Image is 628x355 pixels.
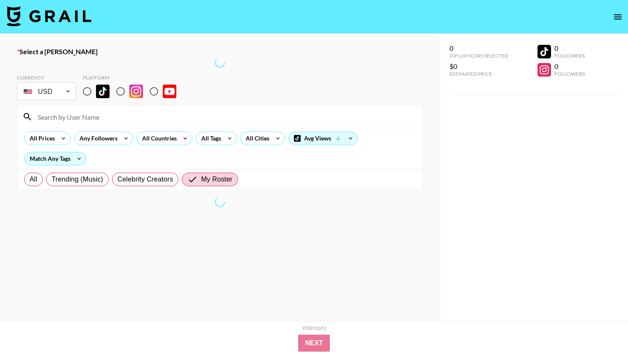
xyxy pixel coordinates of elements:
div: USD [19,84,74,99]
div: 0 [554,62,585,71]
span: Refreshing bookers, clients, countries, tags, cities, talent, talent, talent... [215,58,225,68]
img: TikTok [96,85,110,98]
div: All Countries [137,132,178,145]
button: Next [298,335,330,352]
div: Influencers Selected [450,52,508,59]
div: Estimated Price [450,71,508,77]
div: Currency [17,74,76,81]
div: All Tags [196,132,223,145]
span: Trending (Music) [52,174,103,184]
span: My Roster [201,174,232,184]
div: Followers [554,52,585,59]
button: open drawer [609,8,626,25]
div: Any Followers [74,132,119,145]
div: Followers [554,71,585,77]
div: 0 [450,44,508,52]
div: Avg Views [289,132,357,145]
input: Search by User Name [33,110,417,124]
img: Grail Talent [7,6,91,26]
div: $0 [450,62,508,71]
div: Platform [83,74,183,81]
span: Celebrity Creators [118,174,173,184]
div: 0 [554,44,585,52]
label: Select a [PERSON_NAME] [17,47,423,56]
div: Match Any Tags [25,152,86,165]
span: Refreshing bookers, clients, countries, tags, cities, talent, talent, talent... [215,197,225,207]
img: Instagram [129,85,143,98]
div: All Prices [25,132,57,145]
div: Step 1 of 2 [302,325,326,331]
div: All Cities [241,132,271,145]
img: YouTube [163,85,176,98]
span: All [30,174,37,184]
